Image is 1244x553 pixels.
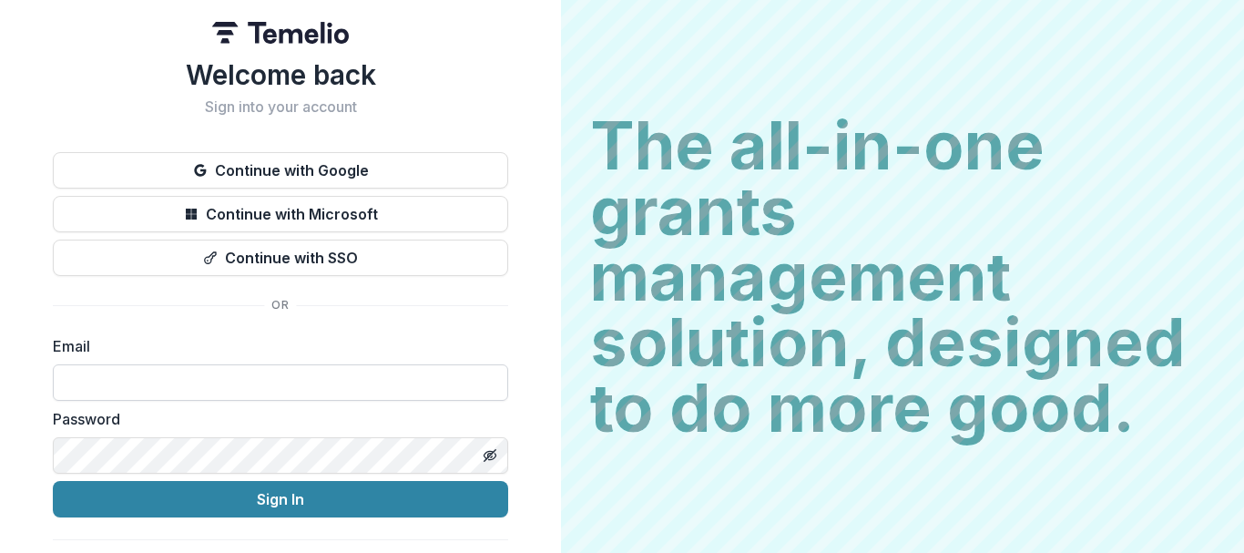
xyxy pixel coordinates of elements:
[53,335,497,357] label: Email
[53,481,508,517] button: Sign In
[53,98,508,116] h2: Sign into your account
[212,22,349,44] img: Temelio
[53,58,508,91] h1: Welcome back
[53,240,508,276] button: Continue with SSO
[53,196,508,232] button: Continue with Microsoft
[475,441,505,470] button: Toggle password visibility
[53,408,497,430] label: Password
[53,152,508,189] button: Continue with Google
